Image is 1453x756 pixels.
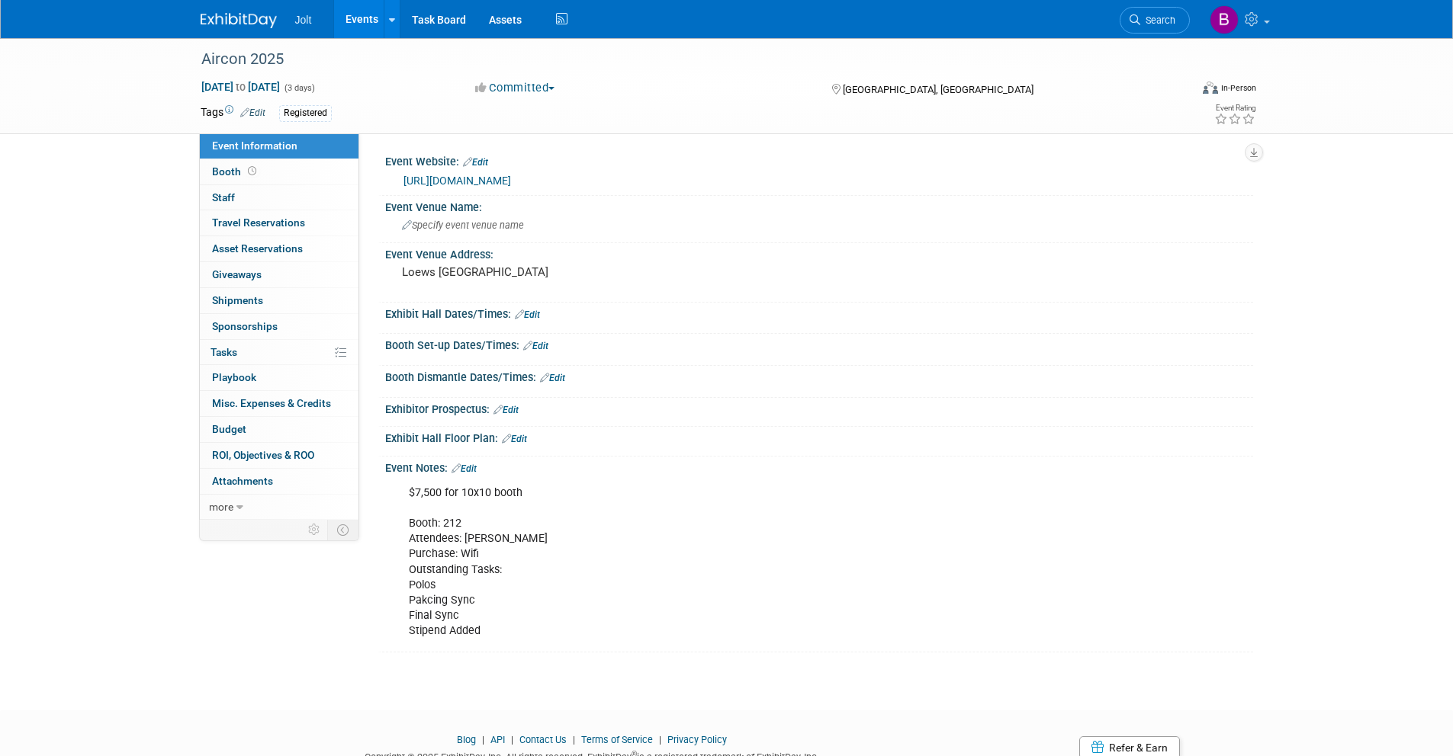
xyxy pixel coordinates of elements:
[200,159,358,184] a: Booth
[1140,14,1175,26] span: Search
[200,262,358,287] a: Giveaways
[212,191,235,203] span: Staff
[200,314,358,339] a: Sponsorships
[201,13,277,28] img: ExhibitDay
[212,371,256,383] span: Playbook
[200,133,358,159] a: Event Information
[327,520,358,540] td: Toggle Event Tabs
[283,83,315,93] span: (3 days)
[212,423,246,435] span: Budget
[452,463,477,474] a: Edit
[200,340,358,365] a: Tasks
[655,734,665,745] span: |
[1100,79,1257,102] div: Event Format
[385,303,1253,322] div: Exhibit Hall Dates/Times:
[1214,104,1255,112] div: Event Rating
[523,341,548,351] a: Edit
[519,734,567,745] a: Contact Us
[402,219,524,231] span: Specify event venue name
[201,104,265,122] td: Tags
[1210,5,1239,34] img: Brooke Valderrama
[233,81,248,93] span: to
[212,294,263,306] span: Shipments
[385,456,1253,476] div: Event Notes:
[581,734,653,745] a: Terms of Service
[200,495,358,520] a: more
[211,346,237,358] span: Tasks
[493,405,519,415] a: Edit
[201,80,281,94] span: [DATE] [DATE]
[295,14,312,26] span: Jolt
[478,734,488,745] span: |
[385,243,1253,262] div: Event Venue Address:
[667,734,727,745] a: Privacy Policy
[212,320,278,332] span: Sponsorships
[212,475,273,487] span: Attachments
[200,288,358,313] a: Shipments
[209,501,233,513] span: more
[402,265,730,279] pre: Loews [GEOGRAPHIC_DATA]
[212,216,305,229] span: Travel Reservations
[212,242,303,255] span: Asset Reservations
[569,734,579,745] span: |
[200,365,358,390] a: Playbook
[540,373,565,383] a: Edit
[385,196,1253,215] div: Event Venue Name:
[279,105,332,121] div: Registered
[212,449,314,461] span: ROI, Objectives & ROO
[1120,7,1190,34] a: Search
[200,443,358,468] a: ROI, Objectives & ROO
[200,236,358,261] a: Asset Reservations
[1203,82,1218,94] img: Format-Inperson.png
[212,268,262,280] span: Giveaways
[470,80,561,96] button: Committed
[463,157,488,168] a: Edit
[457,734,476,745] a: Blog
[200,185,358,210] a: Staff
[385,150,1253,170] div: Event Website:
[212,139,297,152] span: Event Information
[398,478,1085,646] div: $7,500 for 10x10 booth Booth: 212 Attendees: [PERSON_NAME] Purchase: Wifi Outstanding Tasks: Polo...
[301,520,328,540] td: Personalize Event Tab Strip
[200,391,358,416] a: Misc. Expenses & Credits
[385,334,1253,354] div: Booth Set-up Dates/Times:
[385,427,1253,447] div: Exhibit Hall Floor Plan:
[1220,82,1256,94] div: In-Person
[502,434,527,444] a: Edit
[843,84,1033,95] span: [GEOGRAPHIC_DATA], [GEOGRAPHIC_DATA]
[490,734,505,745] a: API
[240,107,265,118] a: Edit
[200,210,358,235] a: Travel Reservations
[515,309,540,320] a: Edit
[385,398,1253,418] div: Exhibitor Prospectus:
[212,165,259,178] span: Booth
[200,469,358,494] a: Attachments
[200,417,358,442] a: Budget
[212,397,331,409] span: Misc. Expenses & Credits
[507,734,517,745] span: |
[196,46,1167,73] div: Aircon 2025
[245,165,259,177] span: Booth not reserved yet
[385,366,1253,386] div: Booth Dismantle Dates/Times:
[403,175,511,187] a: [URL][DOMAIN_NAME]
